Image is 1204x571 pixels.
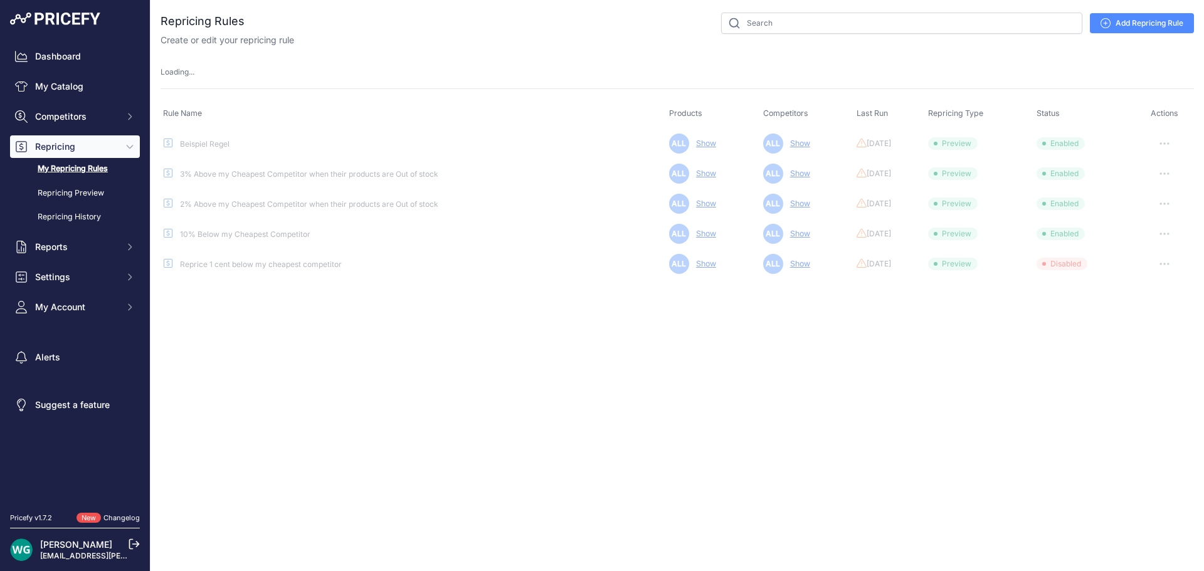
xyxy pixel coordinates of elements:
[10,75,140,98] a: My Catalog
[669,254,689,274] span: ALL
[1037,258,1087,270] span: Disabled
[785,259,810,268] a: Show
[10,182,140,204] a: Repricing Preview
[763,164,783,184] span: ALL
[669,108,702,118] span: Products
[180,259,342,269] a: Reprice 1 cent below my cheapest competitor
[785,229,810,238] a: Show
[867,199,891,209] span: [DATE]
[1090,13,1194,33] a: Add Repricing Rule
[691,259,716,268] a: Show
[928,167,978,180] span: Preview
[928,108,983,118] span: Repricing Type
[1037,137,1085,150] span: Enabled
[10,206,140,228] a: Repricing History
[691,139,716,148] a: Show
[857,108,888,118] span: Last Run
[35,271,117,283] span: Settings
[721,13,1082,34] input: Search
[928,258,978,270] span: Preview
[10,346,140,369] a: Alerts
[669,224,689,244] span: ALL
[1037,167,1085,180] span: Enabled
[691,169,716,178] a: Show
[669,194,689,214] span: ALL
[103,513,140,522] a: Changelog
[189,67,194,76] span: ...
[763,194,783,214] span: ALL
[763,134,783,154] span: ALL
[763,254,783,274] span: ALL
[10,236,140,258] button: Reports
[763,224,783,244] span: ALL
[180,229,310,239] a: 10% Below my Cheapest Competitor
[785,199,810,208] a: Show
[10,45,140,498] nav: Sidebar
[867,259,891,269] span: [DATE]
[867,229,891,239] span: [DATE]
[163,108,202,118] span: Rule Name
[77,513,101,523] span: New
[10,13,100,25] img: Pricefy Logo
[10,266,140,288] button: Settings
[40,539,112,550] a: [PERSON_NAME]
[928,137,978,150] span: Preview
[10,158,140,180] a: My Repricing Rules
[35,140,117,153] span: Repricing
[785,169,810,178] a: Show
[1037,197,1085,210] span: Enabled
[763,108,808,118] span: Competitors
[1151,108,1178,118] span: Actions
[161,67,194,76] span: Loading
[35,241,117,253] span: Reports
[35,301,117,313] span: My Account
[691,229,716,238] a: Show
[35,110,117,123] span: Competitors
[785,139,810,148] a: Show
[10,296,140,318] button: My Account
[1037,228,1085,240] span: Enabled
[10,394,140,416] a: Suggest a feature
[10,135,140,158] button: Repricing
[10,513,52,523] div: Pricefy v1.7.2
[10,45,140,68] a: Dashboard
[40,551,233,560] a: [EMAIL_ADDRESS][PERSON_NAME][DOMAIN_NAME]
[1037,108,1060,118] span: Status
[928,228,978,240] span: Preview
[180,139,230,149] a: Beispiel Regel
[867,169,891,179] span: [DATE]
[928,197,978,210] span: Preview
[161,34,294,46] p: Create or edit your repricing rule
[180,199,438,209] a: 2% Above my Cheapest Competitor when their products are Out of stock
[691,199,716,208] a: Show
[867,139,891,149] span: [DATE]
[669,164,689,184] span: ALL
[10,105,140,128] button: Competitors
[161,13,245,30] h2: Repricing Rules
[180,169,438,179] a: 3% Above my Cheapest Competitor when their products are Out of stock
[669,134,689,154] span: ALL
